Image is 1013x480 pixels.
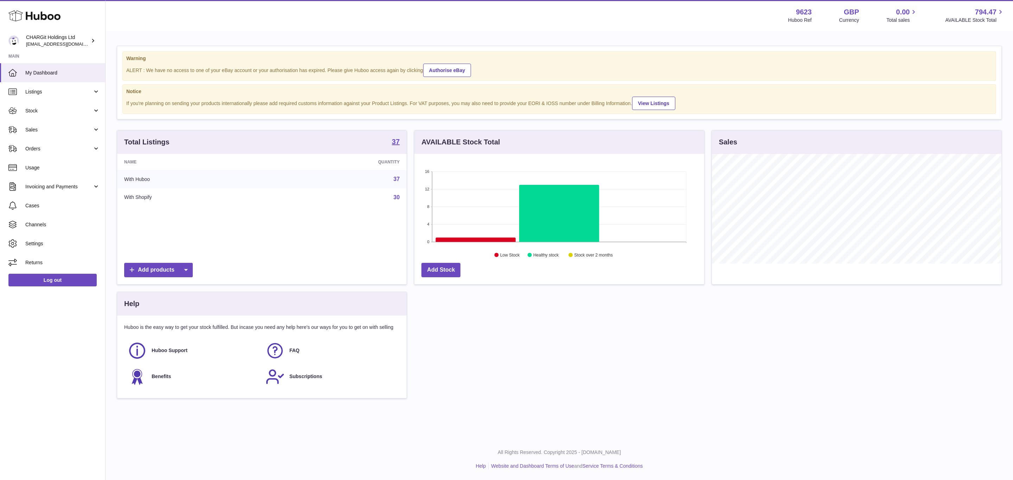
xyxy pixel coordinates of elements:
a: 37 [394,176,400,182]
text: 0 [427,240,429,244]
span: Huboo Support [152,347,187,354]
text: 16 [425,169,429,174]
a: 794.47 AVAILABLE Stock Total [945,7,1005,24]
text: 8 [427,205,429,209]
div: CHARGit Holdings Ltd [26,34,89,47]
span: Invoicing and Payments [25,183,93,190]
strong: 9623 [796,7,812,17]
strong: Warning [126,55,992,62]
span: Channels [25,221,100,228]
span: Listings [25,89,93,95]
a: Log out [8,274,97,286]
a: Help [476,463,486,469]
h3: Total Listings [124,137,170,147]
a: Huboo Support [128,341,259,360]
text: Low Stock [500,253,520,258]
span: Total sales [886,17,918,24]
a: Authorise eBay [423,64,471,77]
a: 30 [394,194,400,200]
td: With Huboo [117,170,273,188]
span: Orders [25,145,93,152]
span: Stock [25,108,93,114]
strong: GBP [844,7,859,17]
a: 37 [392,138,400,147]
a: 0.00 Total sales [886,7,918,24]
span: Settings [25,240,100,247]
span: Sales [25,127,93,133]
p: All Rights Reserved. Copyright 2025 - [DOMAIN_NAME] [111,449,1007,456]
a: View Listings [632,97,675,110]
div: If you're planning on sending your products internationally please add required customs informati... [126,96,992,110]
text: Healthy stock [534,253,559,258]
p: Huboo is the easy way to get your stock fulfilled. But incase you need any help here's our ways f... [124,324,400,331]
th: Name [117,154,273,170]
span: FAQ [289,347,300,354]
span: Cases [25,202,100,209]
text: 4 [427,222,429,226]
strong: 37 [392,138,400,145]
a: Add Stock [421,263,460,277]
text: 12 [425,187,429,191]
th: Quantity [273,154,407,170]
span: Subscriptions [289,373,322,380]
li: and [489,463,643,469]
span: Returns [25,259,100,266]
a: Add products [124,263,193,277]
strong: Notice [126,88,992,95]
a: Website and Dashboard Terms of Use [491,463,574,469]
div: ALERT : We have no access to one of your eBay account or your authorisation has expired. Please g... [126,63,992,77]
h3: Sales [719,137,737,147]
span: My Dashboard [25,70,100,76]
span: AVAILABLE Stock Total [945,17,1005,24]
div: Currency [839,17,859,24]
a: FAQ [266,341,396,360]
td: With Shopify [117,188,273,207]
span: Usage [25,164,100,171]
span: Benefits [152,373,171,380]
span: [EMAIL_ADDRESS][DOMAIN_NAME] [26,41,103,47]
a: Subscriptions [266,367,396,386]
h3: Help [124,299,139,309]
a: Benefits [128,367,259,386]
span: 794.47 [975,7,996,17]
div: Huboo Ref [788,17,812,24]
img: internalAdmin-9623@internal.huboo.com [8,35,19,46]
h3: AVAILABLE Stock Total [421,137,500,147]
a: Service Terms & Conditions [582,463,643,469]
span: 0.00 [896,7,910,17]
text: Stock over 2 months [574,253,613,258]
